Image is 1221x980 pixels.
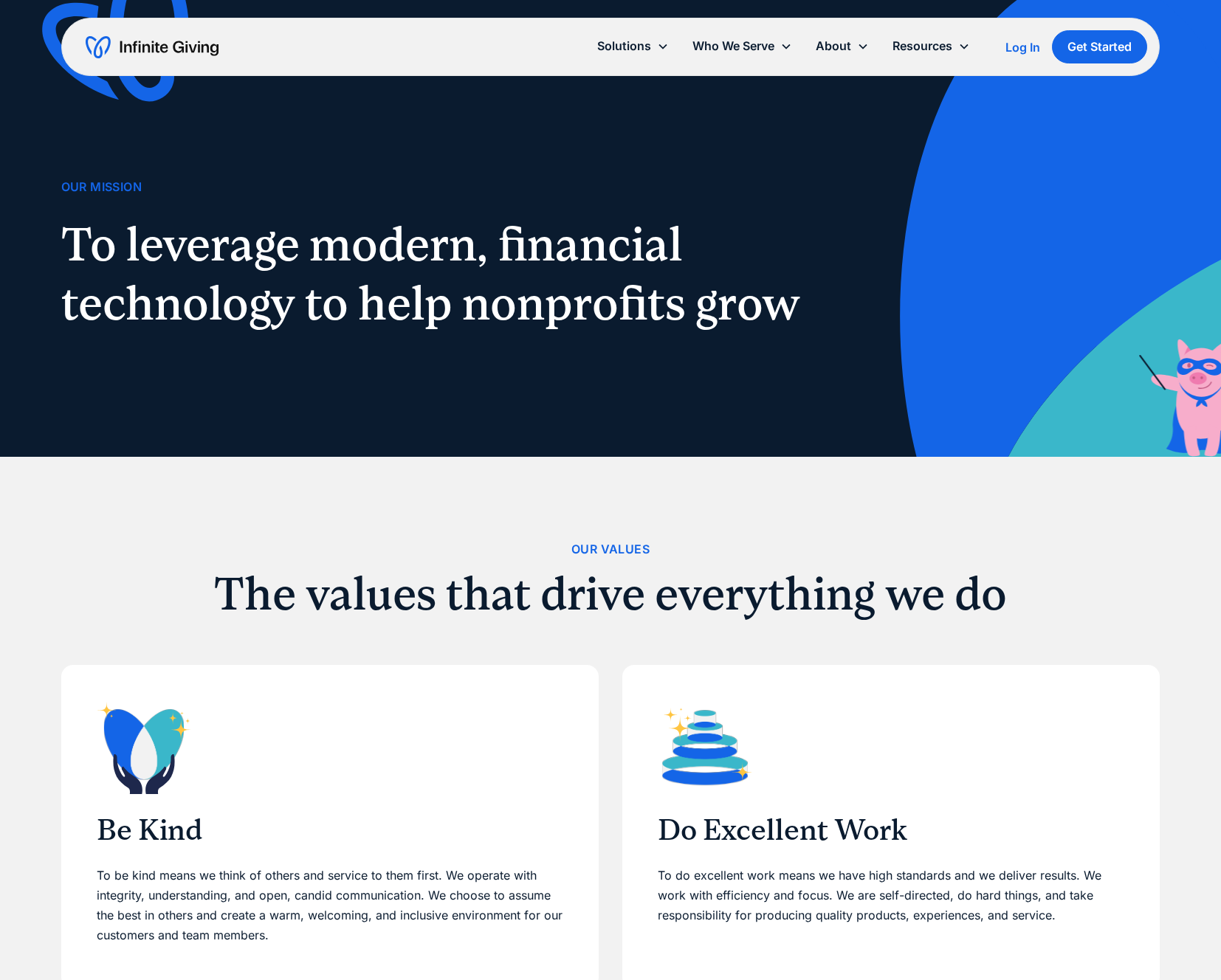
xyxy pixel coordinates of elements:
div: Resources [892,36,952,56]
div: Resources [881,30,982,62]
div: Solutions [597,36,651,56]
div: About [804,30,881,62]
h1: To leverage modern, financial technology to help nonprofits grow [61,215,817,333]
div: Our Mission [61,177,142,197]
p: To do excellent work means we have high standards and we deliver results. We work with efficiency... [658,866,1124,946]
div: Our Values [571,539,650,559]
a: Get Started [1052,30,1147,63]
h3: Be Kind [97,812,563,848]
div: Who We Serve [681,30,804,62]
div: Log In [1005,41,1040,53]
p: To be kind means we think of others and service to them first. We operate with integrity, underst... [97,866,563,946]
div: Solutions [585,30,681,62]
h3: Do Excellent Work [658,812,1124,848]
div: Who We Serve [692,36,774,56]
a: Log In [1005,38,1040,56]
div: About [816,36,851,56]
h2: The values that drive everything we do [61,571,1160,617]
a: home [86,35,219,59]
